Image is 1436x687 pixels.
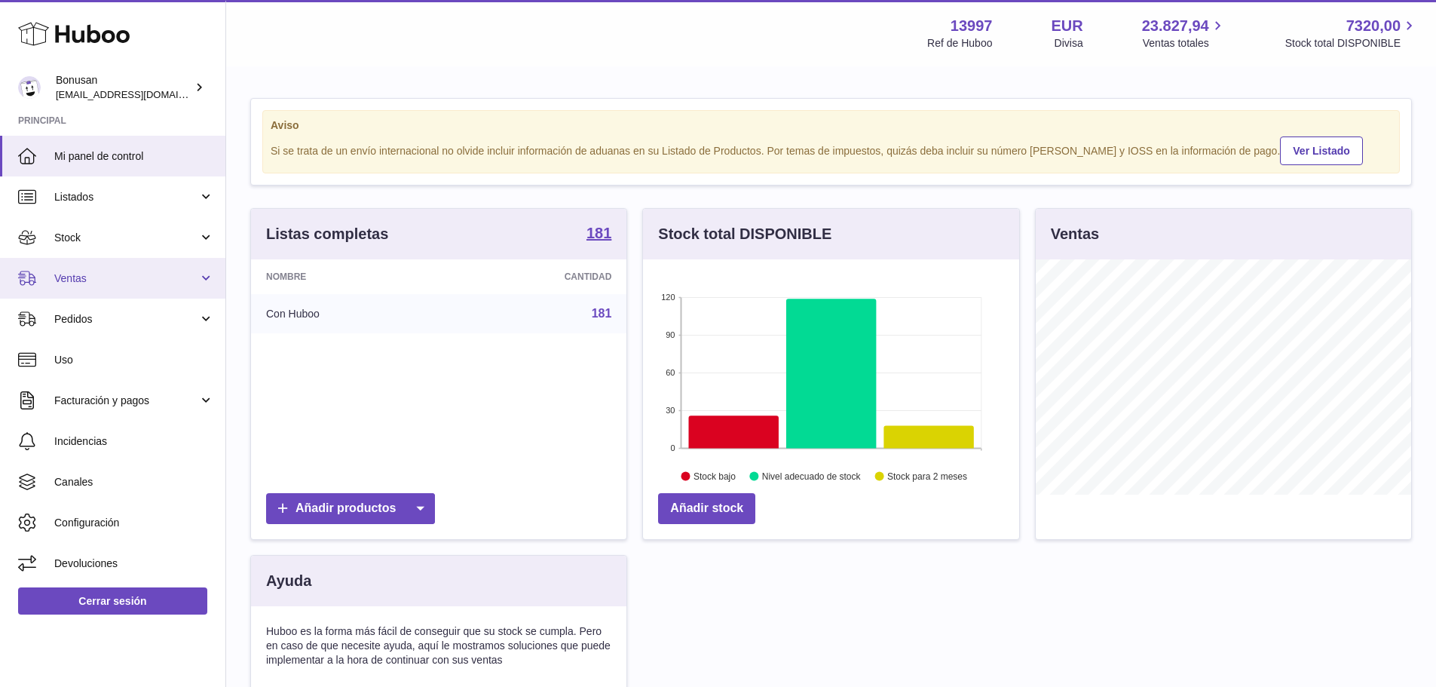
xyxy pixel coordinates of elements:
h3: Listas completas [266,224,388,244]
a: Añadir productos [266,493,435,524]
span: 23.827,94 [1142,16,1209,36]
th: Cantidad [446,259,627,294]
strong: 181 [586,225,611,241]
a: 181 [586,225,611,244]
p: Huboo es la forma más fácil de conseguir que su stock se cumpla. Pero en caso de que necesite ayu... [266,624,611,667]
td: Con Huboo [251,294,446,333]
h3: Ventas [1051,224,1099,244]
text: Nivel adecuado de stock [762,471,862,482]
strong: EUR [1051,16,1082,36]
span: Stock [54,231,198,245]
strong: 13997 [951,16,993,36]
h3: Ayuda [266,571,311,591]
a: Añadir stock [658,493,755,524]
span: Stock total DISPONIBLE [1285,36,1418,51]
span: Ventas [54,271,198,286]
a: Ver Listado [1280,136,1362,165]
span: Incidencias [54,434,214,449]
strong: Aviso [271,118,1392,133]
text: 60 [666,368,675,377]
div: Ref de Huboo [927,36,992,51]
span: Facturación y pagos [54,394,198,408]
span: Pedidos [54,312,198,327]
text: 0 [671,443,675,452]
text: Stock bajo [694,471,736,482]
a: 23.827,94 Ventas totales [1142,16,1226,51]
div: Divisa [1055,36,1083,51]
img: info@bonusan.es [18,76,41,99]
a: 181 [592,307,612,320]
span: Ventas totales [1143,36,1226,51]
span: Listados [54,190,198,204]
a: Cerrar sesión [18,587,207,615]
span: [EMAIL_ADDRESS][DOMAIN_NAME] [56,88,222,100]
a: 7320,00 Stock total DISPONIBLE [1285,16,1418,51]
span: Devoluciones [54,557,214,571]
th: Nombre [251,259,446,294]
div: Si se trata de un envío internacional no olvide incluir información de aduanas en su Listado de P... [271,134,1392,165]
text: Stock para 2 meses [887,471,967,482]
text: 30 [666,406,675,415]
text: 120 [661,293,675,302]
div: Bonusan [56,73,191,102]
span: Mi panel de control [54,149,214,164]
text: 90 [666,330,675,339]
span: Configuración [54,516,214,530]
h3: Stock total DISPONIBLE [658,224,831,244]
span: Uso [54,353,214,367]
span: 7320,00 [1346,16,1401,36]
span: Canales [54,475,214,489]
